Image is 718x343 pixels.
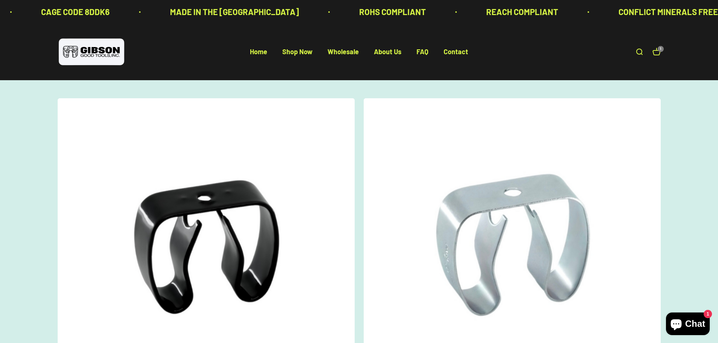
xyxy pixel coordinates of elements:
p: ROHS COMPLIANT [358,5,424,18]
cart-count: 1 [658,46,664,52]
p: CAGE CODE 8DDK6 [40,5,108,18]
a: Shop Now [282,48,312,56]
p: CONFLICT MINERALS FREE [617,5,716,18]
inbox-online-store-chat: Shopify online store chat [664,313,712,337]
p: REACH COMPLIANT [485,5,557,18]
a: About Us [374,48,401,56]
a: Wholesale [328,48,359,56]
a: Home [250,48,267,56]
a: Contact [444,48,468,56]
a: FAQ [416,48,429,56]
p: MADE IN THE [GEOGRAPHIC_DATA] [168,5,297,18]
